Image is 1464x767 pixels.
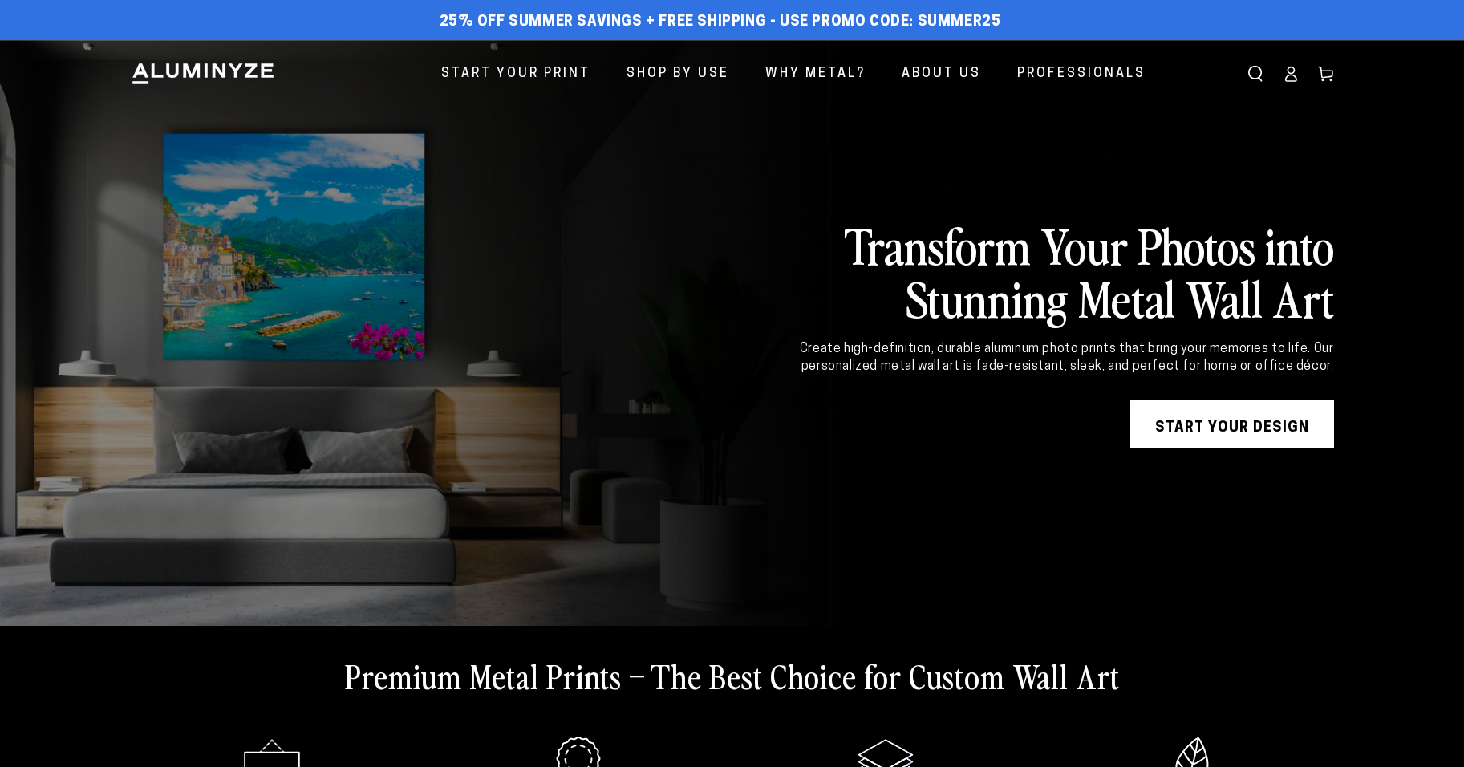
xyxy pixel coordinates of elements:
a: Professionals [1005,53,1158,95]
a: Shop By Use [614,53,741,95]
h2: Premium Metal Prints – The Best Choice for Custom Wall Art [345,655,1120,696]
span: Shop By Use [627,63,729,86]
summary: Search our site [1238,56,1273,91]
a: About Us [890,53,993,95]
span: 25% off Summer Savings + Free Shipping - Use Promo Code: SUMMER25 [440,14,1001,31]
span: Start Your Print [441,63,590,86]
span: About Us [902,63,981,86]
img: Aluminyze [131,62,275,86]
h2: Transform Your Photos into Stunning Metal Wall Art [752,218,1334,324]
span: Why Metal? [765,63,866,86]
a: START YOUR DESIGN [1130,400,1334,448]
a: Start Your Print [429,53,602,95]
a: Why Metal? [753,53,878,95]
div: Create high-definition, durable aluminum photo prints that bring your memories to life. Our perso... [752,340,1334,376]
span: Professionals [1017,63,1146,86]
